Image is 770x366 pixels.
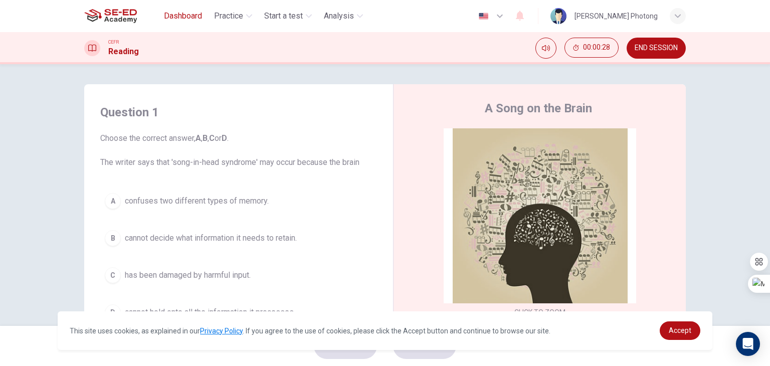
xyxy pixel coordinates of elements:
[214,10,243,22] span: Practice
[260,7,316,25] button: Start a test
[203,133,208,143] b: B
[100,104,377,120] h4: Question 1
[105,230,121,246] div: B
[485,100,592,116] h4: A Song on the Brain
[564,38,619,58] button: 00:00:28
[660,321,700,340] a: dismiss cookie message
[58,311,712,350] div: cookieconsent
[324,10,354,22] span: Analysis
[209,133,215,143] b: C
[108,46,139,58] h1: Reading
[125,232,297,244] span: cannot decide what information it needs to retain.
[100,226,377,251] button: Bcannot decide what information it needs to retain.
[264,10,303,22] span: Start a test
[564,38,619,59] div: Hide
[196,133,201,143] b: A
[125,195,269,207] span: confuses two different types of memory.
[125,306,295,318] span: cannot hold onto all the information it processes.
[574,10,658,22] div: [PERSON_NAME] Photong
[105,304,121,320] div: D
[200,327,243,335] a: Privacy Policy
[100,189,377,214] button: Aconfuses two different types of memory.
[100,132,377,168] span: Choose the correct answer, , , or . The writer says that 'song-in-head syndrome' may occur becaus...
[535,38,556,59] div: Mute
[550,8,566,24] img: Profile picture
[100,263,377,288] button: Chas been damaged by harmful input.
[105,267,121,283] div: C
[84,6,160,26] a: SE-ED Academy logo
[583,44,610,52] span: 00:00:28
[160,7,206,25] button: Dashboard
[635,44,678,52] span: END SESSION
[222,133,227,143] b: D
[736,332,760,356] div: Open Intercom Messenger
[669,326,691,334] span: Accept
[320,7,367,25] button: Analysis
[125,269,251,281] span: has been damaged by harmful input.
[627,38,686,59] button: END SESSION
[84,6,137,26] img: SE-ED Academy logo
[100,300,377,325] button: Dcannot hold onto all the information it processes.
[105,193,121,209] div: A
[477,13,490,20] img: en
[164,10,202,22] span: Dashboard
[70,327,550,335] span: This site uses cookies, as explained in our . If you agree to the use of cookies, please click th...
[210,7,256,25] button: Practice
[108,39,119,46] span: CEFR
